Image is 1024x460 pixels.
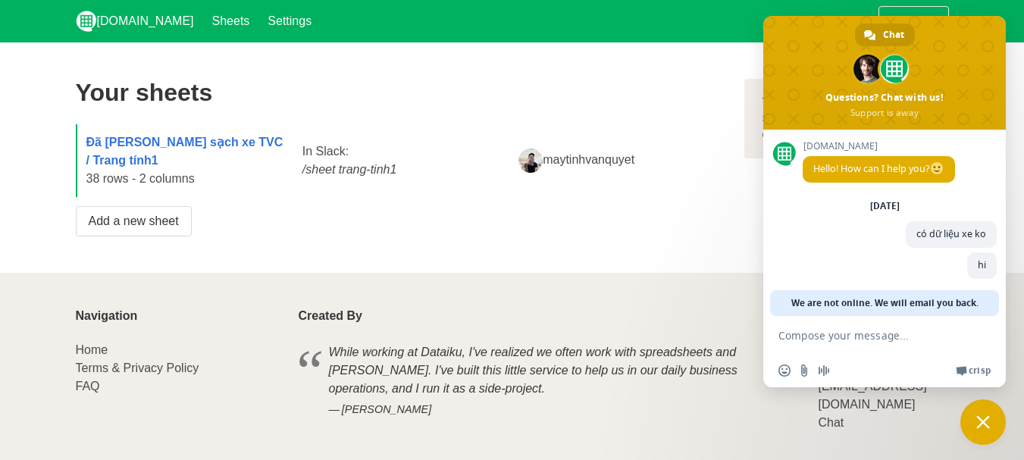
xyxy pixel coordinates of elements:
[86,136,283,167] a: Đã [PERSON_NAME] sạch xe TVC / Trang tính1
[329,402,770,418] cite: [PERSON_NAME]
[878,6,949,36] a: Sign out
[76,11,97,32] img: logo_v2_white.png
[818,365,830,377] span: Audio message
[302,163,397,176] i: /sheet trang-tinh1
[960,399,1006,445] a: Close chat
[76,79,726,106] h2: Your sheets
[803,141,955,152] span: [DOMAIN_NAME]
[855,23,915,46] a: Chat
[509,139,725,182] div: maytinhvanquyet
[791,290,979,316] span: We are not online. We will email you back.
[870,202,900,211] div: [DATE]
[299,309,800,323] p: Created By
[818,416,844,429] a: Chat
[978,258,986,271] span: hi
[778,365,791,377] span: Insert an emoji
[956,365,991,377] a: Crisp
[299,341,800,421] blockquote: While working at Dataiku, I've realized we often work with spreadsheets and [PERSON_NAME]. I've b...
[76,361,199,374] a: Terms & Privacy Policy
[969,365,991,377] span: Crisp
[778,316,960,354] textarea: Compose your message...
[76,206,192,236] a: Add a new sheet
[883,23,904,46] span: Chat
[518,149,543,173] img: 3f5745f64beb939f1b0b36b045fce9d2.jpg
[76,309,280,323] p: Navigation
[77,124,293,197] div: 38 rows - 2 columns
[798,365,810,377] span: Send a file
[744,79,949,158] div: To use [DOMAIN_NAME] in Slack, type the command .
[76,380,100,393] a: FAQ
[813,162,944,175] span: Hello! How can I help you?
[76,343,108,356] a: Home
[293,133,509,188] div: In Slack:
[916,227,986,240] span: có dữ liệu xe ko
